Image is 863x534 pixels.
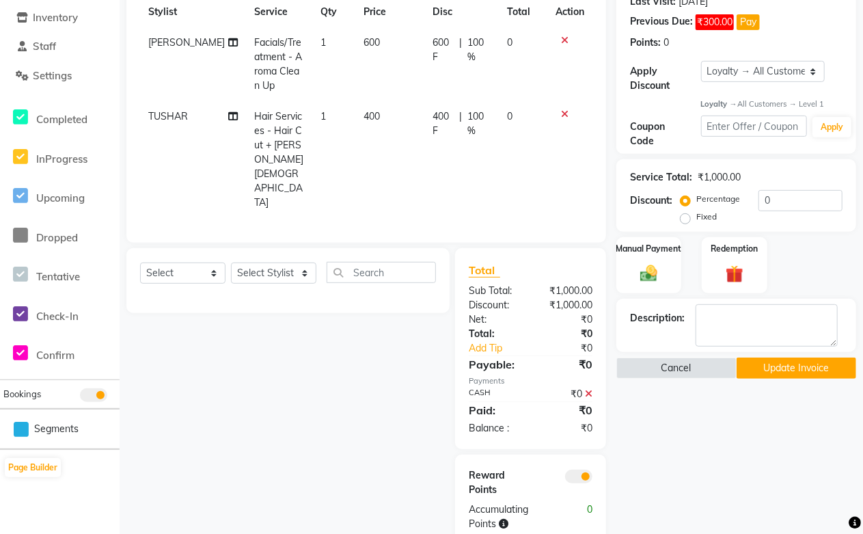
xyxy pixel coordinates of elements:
span: 0 [507,36,512,49]
span: | [459,109,462,138]
div: Points: [630,36,661,50]
div: ₹1,000.00 [698,170,741,185]
span: Tentative [36,270,80,283]
button: Update Invoice [737,358,857,379]
span: 400 F [433,109,454,138]
button: Pay [737,14,760,30]
span: Confirm [36,349,74,362]
span: Total [469,263,500,278]
div: Accumulating Points [458,503,566,531]
div: ₹0 [531,387,603,401]
span: ₹300.00 [696,14,734,30]
div: Discount: [630,193,672,208]
label: Fixed [696,211,717,223]
span: | [459,36,462,64]
span: Bookings [3,388,41,399]
label: Percentage [696,193,740,205]
span: Facials/Treatment - Aroma Clean Up [254,36,302,92]
div: ₹0 [531,356,603,373]
img: _cash.svg [635,263,663,283]
span: Inventory [33,11,78,24]
span: Hair Services - Hair Cut + [PERSON_NAME] [DEMOGRAPHIC_DATA] [254,110,303,209]
span: 600 [364,36,380,49]
div: 0 [663,36,669,50]
span: Completed [36,113,87,126]
label: Redemption [711,243,758,255]
div: Coupon Code [630,120,701,148]
div: ₹0 [531,402,603,418]
span: 1 [320,110,326,122]
div: Description: [630,311,685,325]
div: Service Total: [630,170,692,185]
div: Reward Points [458,468,531,497]
strong: Loyalty → [701,99,737,109]
span: 0 [507,110,512,122]
span: 400 [364,110,380,122]
span: 100 % [467,109,491,138]
span: 600 F [433,36,454,64]
div: Balance : [458,421,531,436]
div: Apply Discount [630,64,701,93]
button: Apply [812,117,851,137]
div: Previous Due: [630,14,693,30]
div: All Customers → Level 1 [701,98,843,110]
div: Net: [458,312,531,327]
div: Payable: [458,356,531,373]
div: ₹0 [531,327,603,341]
div: Discount: [458,298,531,312]
span: TUSHAR [148,110,188,122]
span: 1 [320,36,326,49]
div: Total: [458,327,531,341]
div: 0 [566,503,603,531]
span: Check-In [36,310,79,323]
label: Manual Payment [616,243,682,255]
button: Page Builder [5,458,61,477]
a: Add Tip [458,341,543,356]
span: InProgress [36,152,87,165]
span: Settings [33,69,72,82]
div: ₹1,000.00 [531,298,603,312]
input: Enter Offer / Coupon Code [701,116,808,137]
button: Cancel [616,358,737,379]
div: Payments [469,375,592,387]
a: Settings [3,68,116,84]
span: 100 % [467,36,491,64]
div: CASH [458,387,531,401]
input: Search [327,262,436,283]
span: Staff [33,40,56,53]
span: Segments [34,422,79,436]
a: Staff [3,39,116,55]
div: ₹0 [531,312,603,327]
div: ₹0 [543,341,603,356]
div: ₹0 [531,421,603,436]
img: _gift.svg [720,263,748,285]
div: Paid: [458,402,531,418]
span: [PERSON_NAME] [148,36,225,49]
span: Upcoming [36,191,85,204]
div: ₹1,000.00 [531,284,603,298]
div: Sub Total: [458,284,531,298]
a: Inventory [3,10,116,26]
span: Dropped [36,231,78,244]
